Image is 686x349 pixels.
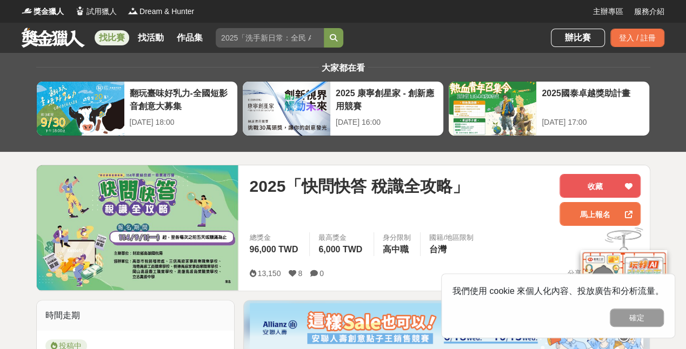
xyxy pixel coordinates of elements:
[593,6,623,17] a: 主辦專區
[37,165,239,290] img: Cover Image
[429,245,447,254] span: 台灣
[429,232,474,243] div: 國籍/地區限制
[95,30,129,45] a: 找比賽
[448,81,650,136] a: 2025國泰卓越獎助計畫[DATE] 17:00
[139,6,194,17] span: Dream & Hunter
[551,29,605,47] a: 辦比賽
[560,202,641,226] a: 馬上報名
[86,6,117,17] span: 試用獵人
[452,286,664,296] span: 我們使用 cookie 來個人化內容、投放廣告和分析流量。
[567,265,588,281] span: 分享至
[75,5,85,16] img: Logo
[383,232,411,243] div: 身分限制
[128,5,138,16] img: Logo
[634,6,664,17] a: 服務介紹
[298,269,302,278] span: 8
[242,81,444,136] a: 2025 康寧創星家 - 創新應用競賽[DATE] 16:00
[130,117,232,128] div: [DATE] 18:00
[22,6,64,17] a: Logo獎金獵人
[318,245,362,254] span: 6,000 TWD
[134,30,168,45] a: 找活動
[34,6,64,17] span: 獎金獵人
[36,81,238,136] a: 翻玩臺味好乳力-全國短影音創意大募集[DATE] 18:00
[610,308,664,327] button: 確定
[128,6,194,17] a: LogoDream & Hunter
[560,174,641,198] button: 收藏
[130,87,232,111] div: 翻玩臺味好乳力-全國短影音創意大募集
[336,87,438,111] div: 2025 康寧創星家 - 創新應用競賽
[249,232,301,243] span: 總獎金
[542,117,644,128] div: [DATE] 17:00
[22,5,32,16] img: Logo
[318,232,365,243] span: 最高獎金
[581,245,667,317] img: d2146d9a-e6f6-4337-9592-8cefde37ba6b.png
[257,269,281,278] span: 13,150
[383,245,409,254] span: 高中職
[37,300,235,331] div: 時間走期
[336,117,438,128] div: [DATE] 16:00
[249,245,298,254] span: 96,000 TWD
[542,87,644,111] div: 2025國泰卓越獎助計畫
[610,29,664,47] div: 登入 / 註冊
[319,63,368,72] span: 大家都在看
[319,269,324,278] span: 0
[172,30,207,45] a: 作品集
[249,174,468,198] span: 2025「快問快答 稅識全攻略」
[75,6,117,17] a: Logo試用獵人
[216,28,324,48] input: 2025「洗手新日常：全民 ALL IN」洗手歌全台徵選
